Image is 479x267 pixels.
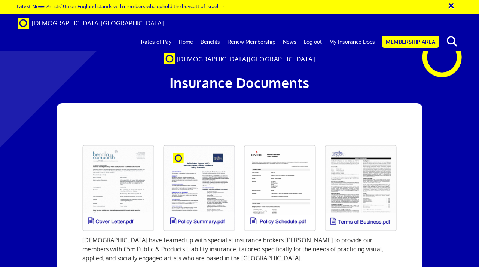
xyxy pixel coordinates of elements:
[175,33,197,51] a: Home
[16,3,225,9] a: Latest News:Artists’ Union England stands with members who uphold the boycott of Israel →
[440,34,463,49] button: search
[382,36,439,48] a: Membership Area
[137,33,175,51] a: Rates of Pay
[224,33,279,51] a: Renew Membership
[12,14,170,33] a: Brand [DEMOGRAPHIC_DATA][GEOGRAPHIC_DATA]
[16,3,46,9] strong: Latest News:
[197,33,224,51] a: Benefits
[326,33,379,51] a: My Insurance Docs
[170,74,309,91] span: Insurance Documents
[279,33,300,51] a: News
[82,236,396,263] p: [DEMOGRAPHIC_DATA] have teamed up with specialist insurance brokers [PERSON_NAME] to provide our ...
[177,55,315,63] span: [DEMOGRAPHIC_DATA][GEOGRAPHIC_DATA]
[32,19,164,27] span: [DEMOGRAPHIC_DATA][GEOGRAPHIC_DATA]
[300,33,326,51] a: Log out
